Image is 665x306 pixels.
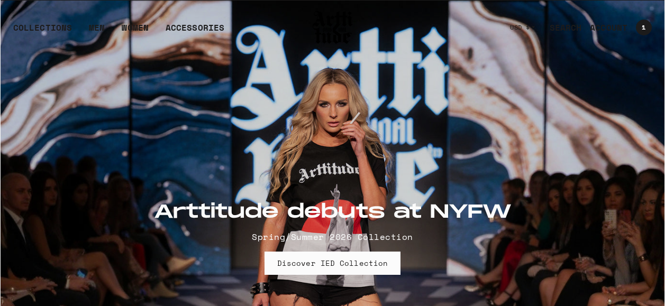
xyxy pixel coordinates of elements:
a: Open cart [627,15,652,40]
span: 1 [642,24,645,31]
ul: Main navigation [5,21,233,42]
div: COLLECTIONS [13,21,72,42]
a: Discover IED Collection [265,252,400,275]
div: ACCESSORIES [166,21,224,42]
h2: Arttitude debuts at NYFW [154,201,512,224]
a: WOMEN [122,21,149,42]
a: MEN [89,21,105,42]
img: Arttitude [312,10,354,45]
a: ACCOUNT [581,17,627,38]
span: USD $ [510,23,530,32]
a: SEARCH [541,17,582,38]
button: USD $ [504,16,541,39]
p: Spring/Summer 2026 Collection [154,230,512,243]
